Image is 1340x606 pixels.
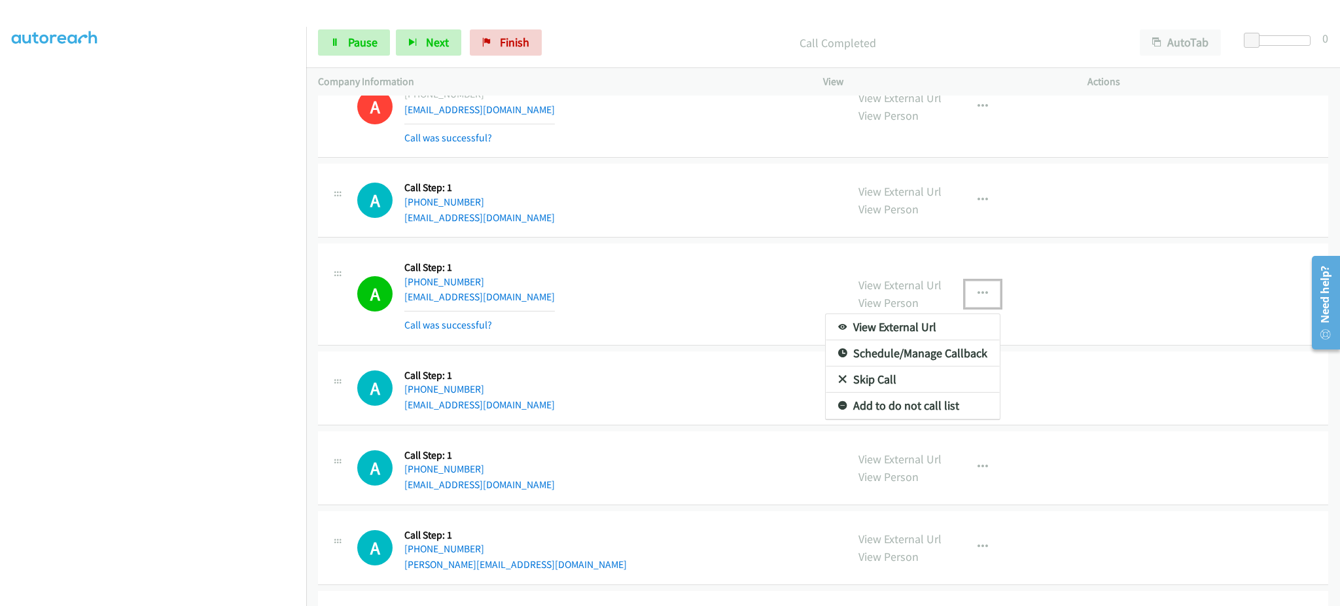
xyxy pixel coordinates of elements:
a: View External Url [826,314,1000,340]
iframe: Resource Center [1303,251,1340,355]
h1: A [357,450,393,486]
div: The call is yet to be attempted [357,370,393,406]
h1: A [357,370,393,406]
a: Skip Call [826,366,1000,393]
a: Schedule/Manage Callback [826,340,1000,366]
div: The call is yet to be attempted [357,530,393,565]
a: Add to do not call list [826,393,1000,419]
div: The call is yet to be attempted [357,450,393,486]
h1: A [357,530,393,565]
